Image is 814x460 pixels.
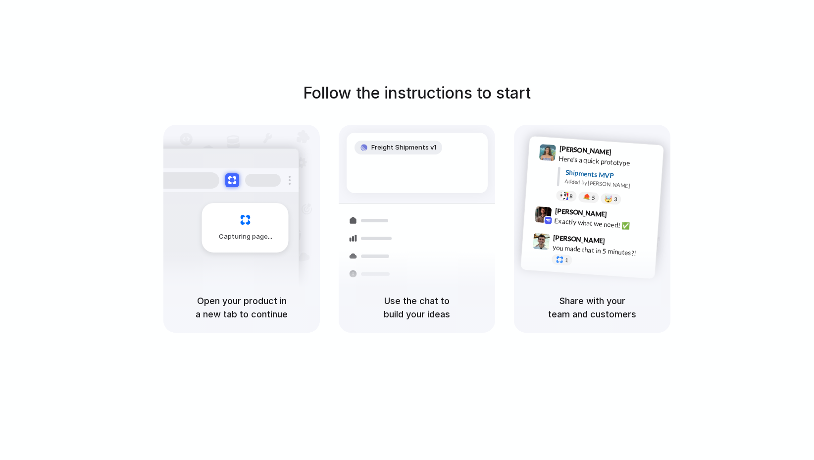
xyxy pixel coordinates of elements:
span: 3 [614,197,617,202]
span: 9:41 AM [614,148,635,160]
h1: Follow the instructions to start [303,81,531,105]
span: Freight Shipments v1 [371,143,436,153]
div: Added by [PERSON_NAME] [564,177,656,192]
span: Capturing page [219,232,274,242]
div: Exactly what we need! ✅ [554,215,653,232]
div: Shipments MVP [565,167,657,184]
div: 🤯 [605,195,613,203]
span: 9:42 AM [610,210,630,222]
span: [PERSON_NAME] [555,205,607,220]
h5: Open your product in a new tab to continue [175,294,308,321]
h5: Share with your team and customers [526,294,659,321]
span: 9:47 AM [608,237,628,249]
span: 5 [592,195,595,201]
div: Here's a quick prototype [559,153,658,170]
span: 8 [569,194,573,199]
span: [PERSON_NAME] [559,143,611,157]
div: you made that in 5 minutes?! [552,242,651,259]
h5: Use the chat to build your ideas [351,294,483,321]
span: [PERSON_NAME] [553,232,606,247]
span: 1 [565,257,568,263]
